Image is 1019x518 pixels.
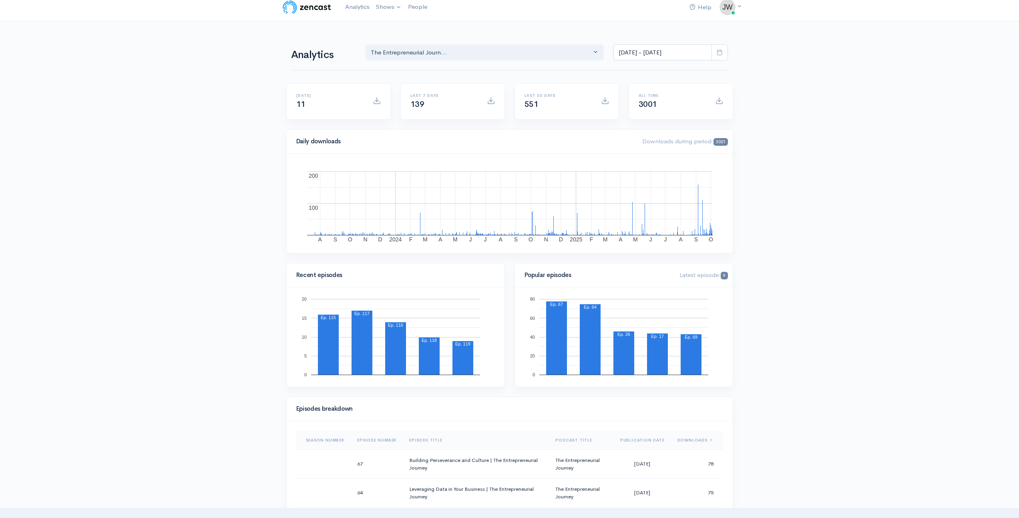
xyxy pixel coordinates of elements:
[438,236,442,243] text: A
[530,335,535,339] text: 40
[388,323,403,327] text: Ep. 116
[649,236,652,243] text: J
[351,450,403,478] td: 67
[301,315,306,320] text: 15
[708,236,713,243] text: O
[570,236,582,243] text: 2025
[354,311,370,316] text: Ep. 117
[549,450,613,478] td: The Entrepreneurial Journey
[296,99,305,109] span: 11
[679,271,728,279] span: Latest episode:
[530,315,535,320] text: 60
[366,44,604,61] button: The Entrepreneurial Journ...
[529,236,533,243] text: O
[589,236,593,243] text: F
[333,236,337,243] text: S
[403,478,549,507] td: Leveraging Data in Your Business | The Entrepreneurial Journey
[296,163,723,243] svg: A chart.
[530,297,535,301] text: 80
[484,236,486,243] text: J
[348,236,352,243] text: O
[525,297,723,377] svg: A chart.
[671,431,723,450] th: Sort column
[671,450,723,478] td: 78
[453,236,458,243] text: M
[309,173,318,179] text: 200
[351,431,403,450] th: Sort column
[639,99,657,109] span: 3001
[714,138,728,146] span: 3001
[378,236,382,243] text: D
[301,335,306,339] text: 10
[296,406,718,412] h4: Episodes breakdown
[389,236,402,243] text: 2024
[409,236,412,243] text: F
[617,332,630,337] text: Ep. 26
[309,205,318,211] text: 100
[685,335,697,339] text: Ep. 69
[410,99,424,109] span: 139
[613,44,712,61] input: analytics date range selector
[498,236,502,243] text: A
[469,236,472,243] text: J
[403,431,549,450] th: Sort column
[351,478,403,507] td: 64
[371,48,592,57] div: The Entrepreneurial Journ...
[296,93,363,98] h6: [DATE]
[619,236,623,243] text: A
[403,450,549,478] td: Building Perseverance and Culture | The Entrepreneurial Journey
[671,478,723,507] td: 75
[321,315,336,320] text: Ep. 115
[614,450,671,478] td: [DATE]
[318,236,322,243] text: A
[422,338,437,343] text: Ep. 118
[614,431,671,450] th: Sort column
[651,334,664,339] text: Ep. 17
[304,372,306,377] text: 0
[664,236,667,243] text: J
[530,353,535,358] text: 20
[544,236,548,243] text: N
[694,236,697,243] text: S
[422,236,427,243] text: M
[301,297,306,301] text: 20
[525,93,591,98] h6: Last 30 days
[532,372,535,377] text: 0
[525,272,670,279] h4: Popular episodes
[455,341,470,346] text: Ep. 119
[559,236,563,243] text: D
[642,137,728,145] span: Downloads during period:
[296,297,495,377] svg: A chart.
[525,99,539,109] span: 551
[296,272,490,279] h4: Recent episodes
[679,236,683,243] text: A
[721,272,728,279] span: 9
[633,236,637,243] text: M
[639,93,705,98] h6: All time
[296,431,351,450] th: Sort column
[603,236,607,243] text: M
[410,93,477,98] h6: Last 7 days
[614,478,671,507] td: [DATE]
[584,305,597,309] text: Ep. 64
[550,302,563,307] text: Ep. 67
[291,49,356,61] h1: Analytics
[296,138,633,145] h4: Daily downloads
[304,353,306,358] text: 5
[363,236,367,243] text: N
[514,236,517,243] text: S
[549,478,613,507] td: The Entrepreneurial Journey
[549,431,613,450] th: Sort column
